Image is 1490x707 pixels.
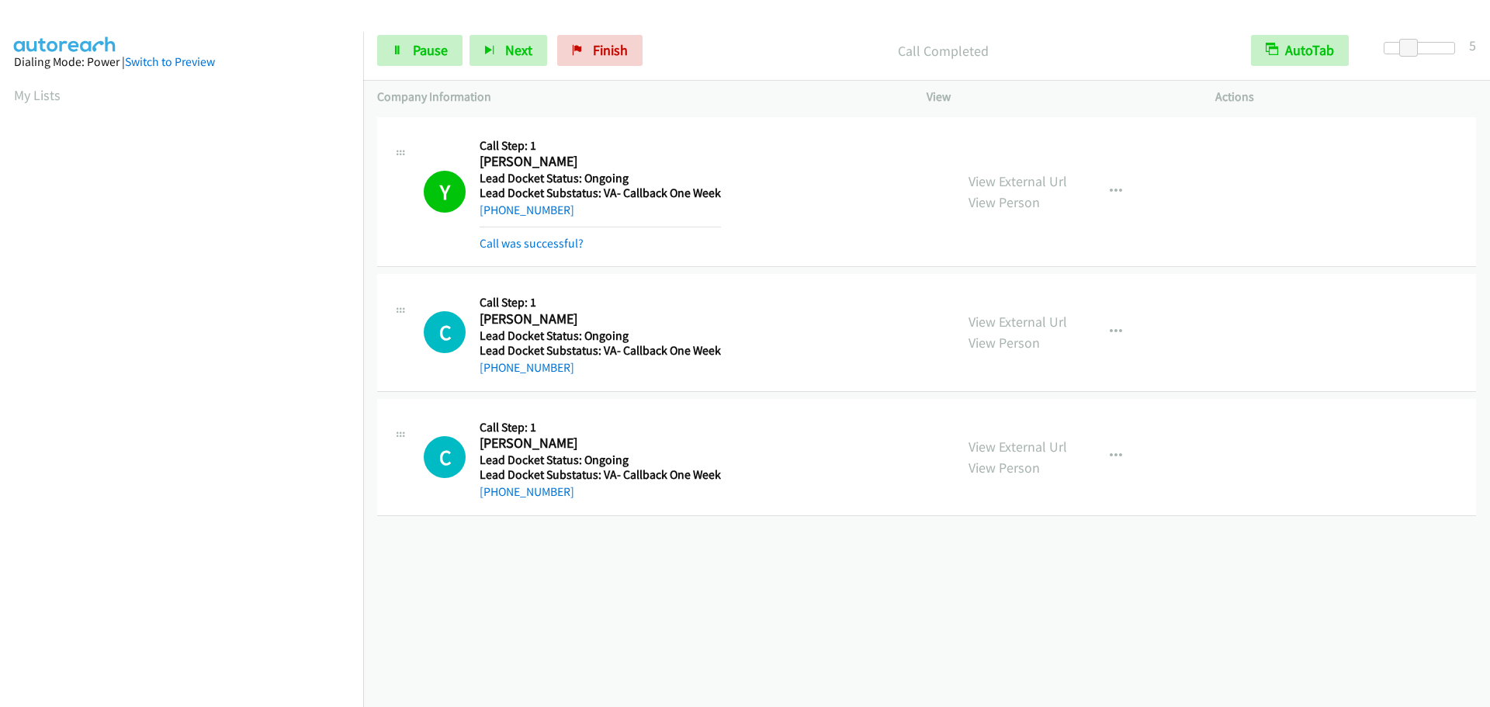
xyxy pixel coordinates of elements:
[125,54,215,69] a: Switch to Preview
[480,236,584,251] a: Call was successful?
[968,172,1067,190] a: View External Url
[480,171,721,186] h5: Lead Docket Status: Ongoing
[14,53,349,71] div: Dialing Mode: Power |
[1469,35,1476,56] div: 5
[424,311,466,353] h1: C
[480,360,574,375] a: [PHONE_NUMBER]
[480,138,721,154] h5: Call Step: 1
[968,459,1040,477] a: View Person
[424,311,466,353] div: The call is yet to be attempted
[1445,292,1490,415] iframe: Resource Center
[968,438,1067,456] a: View External Url
[505,41,532,59] span: Next
[480,310,717,328] h2: [PERSON_NAME]
[968,313,1067,331] a: View External Url
[377,35,463,66] a: Pause
[927,88,1187,106] p: View
[480,185,721,201] h5: Lead Docket Substatus: VA- Callback One Week
[593,41,628,59] span: Finish
[413,41,448,59] span: Pause
[480,328,721,344] h5: Lead Docket Status: Ongoing
[480,203,574,217] a: [PHONE_NUMBER]
[480,295,721,310] h5: Call Step: 1
[968,193,1040,211] a: View Person
[480,435,717,452] h2: [PERSON_NAME]
[1215,88,1476,106] p: Actions
[480,452,721,468] h5: Lead Docket Status: Ongoing
[557,35,643,66] a: Finish
[480,343,721,359] h5: Lead Docket Substatus: VA- Callback One Week
[424,171,466,213] h1: Y
[480,420,721,435] h5: Call Step: 1
[377,88,899,106] p: Company Information
[1251,35,1349,66] button: AutoTab
[480,153,717,171] h2: [PERSON_NAME]
[480,467,721,483] h5: Lead Docket Substatus: VA- Callback One Week
[480,484,574,499] a: [PHONE_NUMBER]
[424,436,466,478] h1: C
[664,40,1223,61] p: Call Completed
[470,35,547,66] button: Next
[424,436,466,478] div: The call is yet to be attempted
[968,334,1040,352] a: View Person
[14,86,61,104] a: My Lists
